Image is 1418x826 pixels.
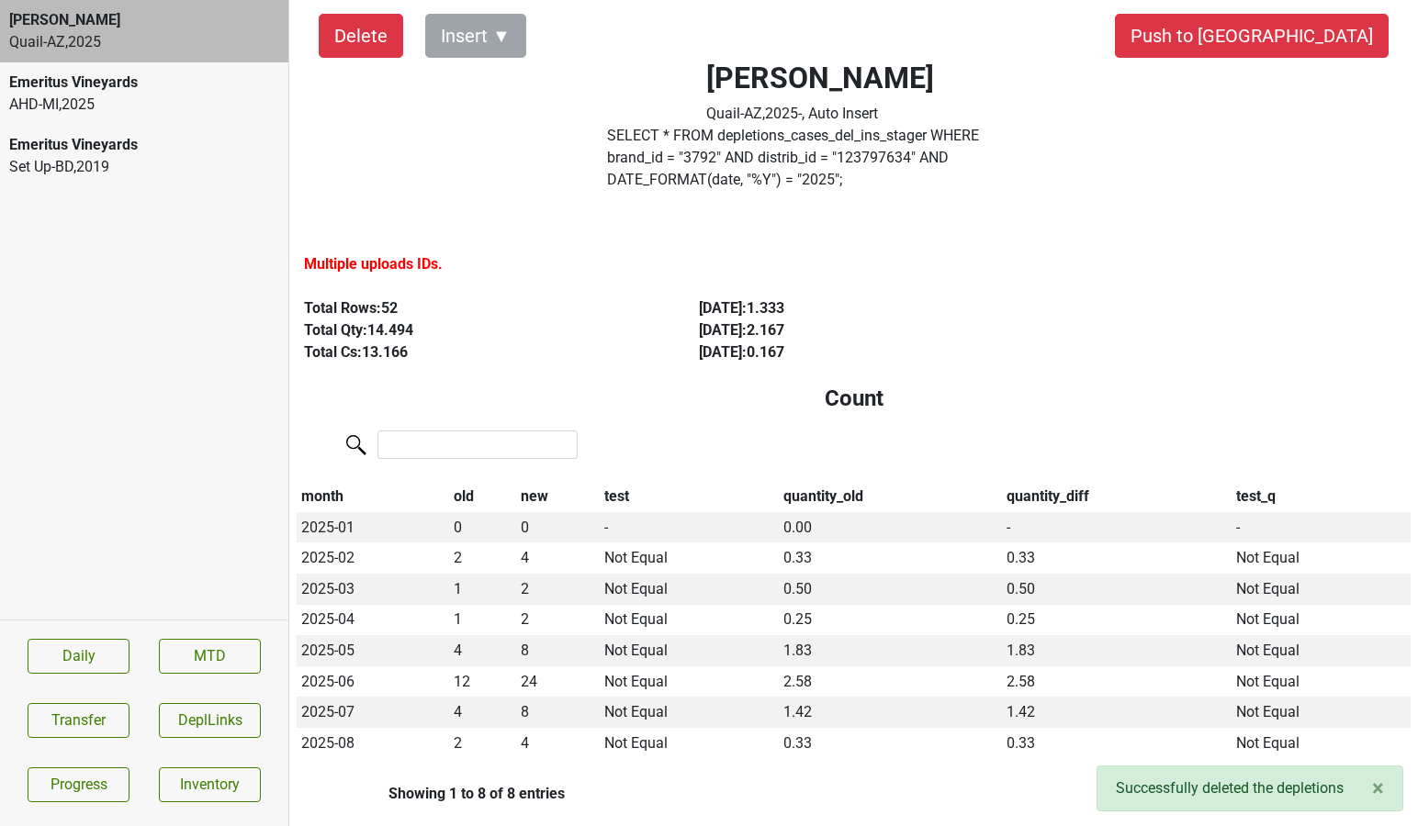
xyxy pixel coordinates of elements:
td: 2025-03 [297,574,449,605]
td: 2025-01 [297,512,449,543]
td: Not Equal [1232,574,1411,605]
button: DeplLinks [159,703,261,738]
td: 2 [516,574,600,605]
th: test: activate to sort column ascending [600,481,779,512]
td: 0 [516,512,600,543]
td: 0.25 [1002,605,1232,636]
td: 0.00 [779,512,1003,543]
th: new: activate to sort column ascending [516,481,600,512]
td: 1.42 [1002,697,1232,728]
td: Not Equal [600,574,779,605]
td: 2025-02 [297,542,449,574]
div: Total Rows: 52 [304,297,657,319]
button: Insert ▼ [425,14,526,58]
td: Not Equal [1232,542,1411,574]
td: 2 [449,542,516,574]
td: 1 [449,574,516,605]
td: Not Equal [600,542,779,574]
div: Showing 1 to 8 of 8 entries [297,785,565,802]
td: Not Equal [1232,666,1411,698]
td: 1 [449,605,516,636]
button: Push to [GEOGRAPHIC_DATA] [1115,14,1389,58]
td: 0.33 [1002,728,1232,759]
td: 0.33 [1002,542,1232,574]
td: 2.58 [779,666,1003,698]
div: [DATE] : 0.167 [699,341,1052,363]
td: 24 [516,666,600,698]
td: Not Equal [1232,728,1411,759]
label: Multiple uploads IDs. [304,253,443,275]
td: 2025-04 [297,605,449,636]
div: [PERSON_NAME] [9,9,279,31]
td: 2025-05 [297,635,449,666]
td: 0.50 [779,574,1003,605]
td: 1.42 [779,697,1003,728]
td: 4 [516,728,600,759]
td: 1.83 [779,635,1003,666]
td: Not Equal [600,697,779,728]
td: Not Equal [1232,697,1411,728]
h4: Count [311,385,1396,412]
button: Transfer [28,703,129,738]
td: 8 [516,697,600,728]
div: Successfully deleted the depletions [1097,765,1403,811]
td: 0 [449,512,516,543]
td: Not Equal [1232,605,1411,636]
td: 2 [516,605,600,636]
td: 2.58 [1002,666,1232,698]
div: Emeritus Vineyards [9,72,279,94]
div: Quail-AZ , 2025 - , Auto Insert [706,103,934,125]
a: Daily [28,639,129,674]
td: 2025-06 [297,666,449,698]
div: Emeritus Vineyards [9,134,279,156]
button: Delete [319,14,403,58]
span: × [1372,776,1384,801]
label: Click to copy query [607,125,1033,191]
h2: [PERSON_NAME] [706,61,934,95]
div: Total Cs: 13.166 [304,341,657,363]
td: 1.83 [1002,635,1232,666]
a: Progress [28,767,129,802]
td: 2025-07 [297,697,449,728]
td: 4 [516,542,600,574]
a: Inventory [159,767,261,802]
th: quantity_diff: activate to sort column ascending [1002,481,1232,512]
td: 2 [449,728,516,759]
th: month: activate to sort column descending [297,481,449,512]
td: 0.25 [779,605,1003,636]
td: 2025-08 [297,728,449,759]
th: quantity_old: activate to sort column ascending [779,481,1003,512]
td: 0.33 [779,542,1003,574]
td: 4 [449,697,516,728]
td: Not Equal [1232,635,1411,666]
td: 0.33 [779,728,1003,759]
div: Quail-AZ , 2025 [9,31,279,53]
td: Not Equal [600,666,779,698]
td: 8 [516,635,600,666]
td: - [600,512,779,543]
a: MTD [159,639,261,674]
div: Total Qty: 14.494 [304,319,657,341]
div: AHD-MI , 2025 [9,94,279,116]
div: Set Up-BD , 2019 [9,156,279,178]
td: Not Equal [600,635,779,666]
th: old: activate to sort column ascending [449,481,516,512]
td: 4 [449,635,516,666]
td: - [1002,512,1232,543]
td: - [1232,512,1411,543]
div: [DATE] : 1.333 [699,297,1052,319]
td: 12 [449,666,516,698]
td: Not Equal [600,728,779,759]
td: Not Equal [600,605,779,636]
th: test_q: activate to sort column ascending [1232,481,1411,512]
div: [DATE] : 2.167 [699,319,1052,341]
td: 0.50 [1002,574,1232,605]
